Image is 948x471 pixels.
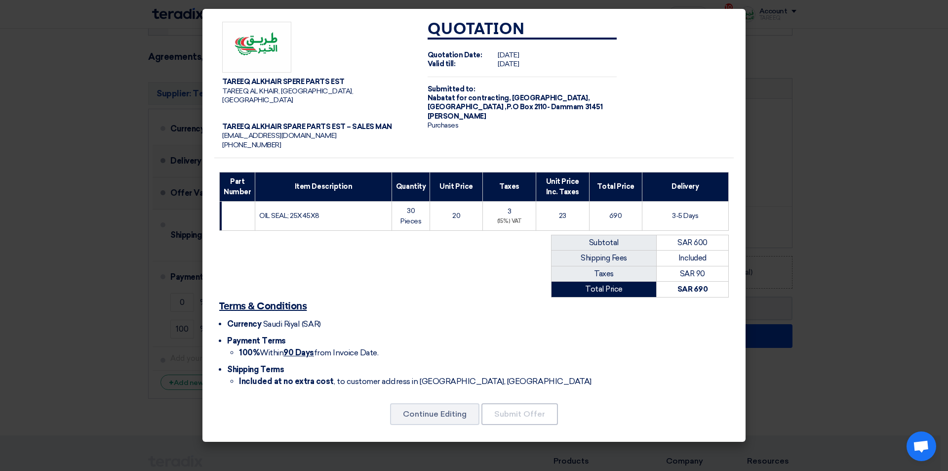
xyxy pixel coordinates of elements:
[656,235,728,251] td: SAR 600
[559,212,566,220] span: 23
[283,348,314,357] u: 90 Days
[552,282,657,298] td: Total Price
[227,365,284,374] span: Shipping Terms
[222,78,412,86] div: TAREEQ ALKHAIR SPERE PARTS EST
[227,319,261,329] span: Currency
[552,266,657,282] td: Taxes
[428,51,482,59] strong: Quotation Date:
[678,254,707,262] span: Included
[680,269,705,278] span: SAR 90
[428,112,486,121] span: [PERSON_NAME]
[263,319,321,329] span: Saudi Riyal (SAR)
[428,60,456,68] strong: Valid till:
[428,94,602,111] span: [GEOGRAPHIC_DATA], [GEOGRAPHIC_DATA] ,P.O Box 2110- Dammam 31451
[428,121,459,129] span: Purchases
[672,212,698,220] span: 3-5 Days
[400,207,421,225] span: 30 Pieces
[487,217,532,226] div: (15%) VAT
[255,172,392,201] th: Item Description
[677,285,708,294] strong: SAR 690
[482,172,536,201] th: Taxes
[498,60,519,68] span: [DATE]
[428,85,475,93] strong: Submitted to:
[222,141,281,149] span: [PHONE_NUMBER]
[609,212,622,220] span: 690
[452,212,460,220] span: 20
[239,348,378,357] span: Within from Invoice Date.
[498,51,519,59] span: [DATE]
[222,131,337,140] span: [EMAIL_ADDRESS][DOMAIN_NAME]
[508,207,512,215] span: 3
[222,123,412,131] div: TAREEQ ALKHAIR SPARE PARTS EST – SALES MAN
[390,403,479,425] button: Continue Editing
[428,94,511,102] span: Nabatat for contracting,
[227,336,286,345] span: Payment Terms
[239,348,260,357] strong: 100%
[552,235,657,251] td: Subtotal
[536,172,589,201] th: Unit Price Inc. Taxes
[222,22,291,73] img: Company Logo
[259,212,319,220] span: OIL SEAL; 25X45X8
[219,301,307,311] u: Terms & Conditions
[392,172,430,201] th: Quantity
[430,172,483,201] th: Unit Price
[589,172,642,201] th: Total Price
[428,22,525,38] strong: Quotation
[222,87,353,104] span: TAREEQ AL KHAIR, [GEOGRAPHIC_DATA], [GEOGRAPHIC_DATA]
[239,376,729,387] li: , to customer address in [GEOGRAPHIC_DATA], [GEOGRAPHIC_DATA]
[907,431,936,461] div: Open chat
[642,172,728,201] th: Delivery
[220,172,255,201] th: Part Number
[552,251,657,266] td: Shipping Fees
[481,403,558,425] button: Submit Offer
[239,377,334,386] strong: Included at no extra cost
